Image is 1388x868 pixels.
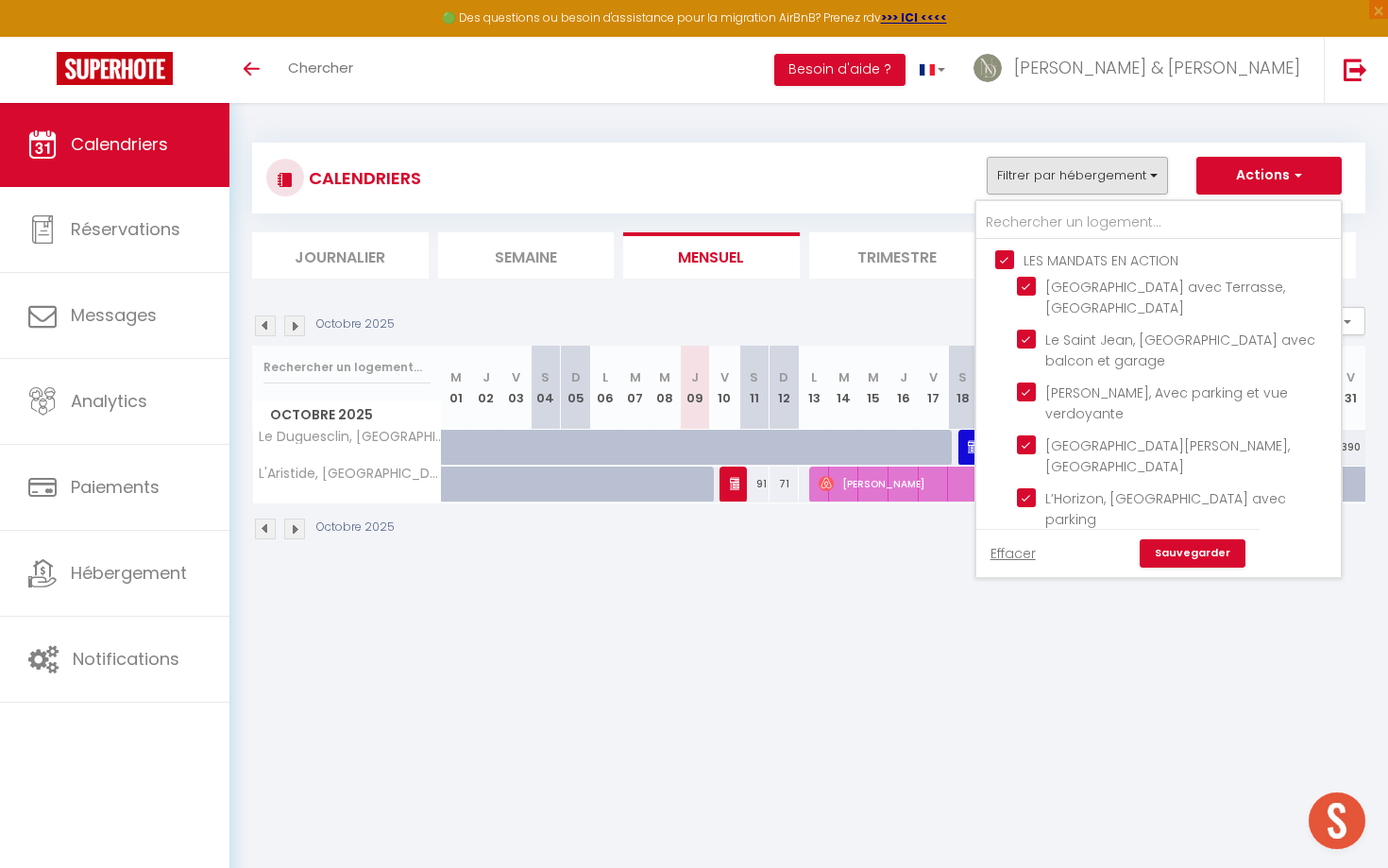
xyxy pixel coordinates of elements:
[680,346,710,430] th: 09
[450,368,462,386] abbr: M
[304,157,421,199] h3: CALENDRIERS
[838,368,850,386] abbr: M
[590,346,620,430] th: 06
[750,368,758,386] abbr: S
[976,206,1341,240] input: Rechercher un logement...
[858,346,889,430] th: 15
[1045,331,1315,370] span: Le Saint Jean, [GEOGRAPHIC_DATA] avec balcon et garage
[889,346,919,430] th: 16
[720,368,729,386] abbr: V
[71,217,180,241] span: Réservations
[1140,539,1245,568] a: Sauvegarder
[274,37,367,103] a: Chercher
[623,232,800,279] li: Mensuel
[482,368,490,386] abbr: J
[929,368,938,386] abbr: V
[770,346,800,430] th: 12
[958,368,967,386] abbr: S
[1346,368,1355,386] abbr: V
[442,346,472,430] th: 01
[1344,58,1367,81] img: logout
[253,401,441,429] span: Octobre 2025
[779,368,788,386] abbr: D
[881,9,947,26] a: >>> ICI <<<<
[868,368,879,386] abbr: M
[730,466,740,502] span: Installation Départ proprio
[541,368,550,386] abbr: S
[987,157,1168,195] button: Filtrer par hébergement
[512,368,520,386] abbr: V
[959,37,1324,103] a: ... [PERSON_NAME] & [PERSON_NAME]
[739,346,770,430] th: 11
[774,54,906,86] button: Besoin d'aide ?
[1014,56,1300,79] span: [PERSON_NAME] & [PERSON_NAME]
[71,561,187,585] span: Hébergement
[256,430,445,444] span: Le Duguesclin, [GEOGRAPHIC_DATA]
[973,54,1002,82] img: ...
[316,315,395,333] p: Octobre 2025
[252,232,429,279] li: Journalier
[770,467,800,502] div: 71
[288,58,353,77] span: Chercher
[501,346,532,430] th: 03
[256,467,445,481] span: L'Aristide, [GEOGRAPHIC_DATA] avec balcon
[948,346,978,430] th: 18
[471,346,501,430] th: 02
[799,346,829,430] th: 13
[316,519,395,536] p: Octobre 2025
[739,467,770,502] div: 91
[571,368,581,386] abbr: D
[1045,383,1288,423] span: [PERSON_NAME], Avec parking et vue verdoyante
[1335,346,1365,430] th: 31
[650,346,680,430] th: 08
[819,466,1131,502] span: [PERSON_NAME]
[829,346,859,430] th: 14
[990,543,1036,564] a: Effacer
[1045,489,1286,529] span: L’Horizon, [GEOGRAPHIC_DATA] avec parking
[602,368,608,386] abbr: L
[809,232,986,279] li: Trimestre
[620,346,651,430] th: 07
[1196,157,1342,195] button: Actions
[531,346,561,430] th: 04
[71,475,160,499] span: Paiements
[1045,278,1285,317] span: [GEOGRAPHIC_DATA] avec Terrasse, [GEOGRAPHIC_DATA]
[1309,792,1365,849] div: Ouvrir le chat
[968,429,978,465] span: Installation appartement Départ proprio
[1335,430,1365,465] div: 390
[263,350,431,384] input: Rechercher un logement...
[974,199,1343,579] div: Filtrer par hébergement
[1045,436,1290,476] span: [GEOGRAPHIC_DATA][PERSON_NAME], [GEOGRAPHIC_DATA]
[57,52,173,85] img: Super Booking
[691,368,699,386] abbr: J
[73,647,179,671] span: Notifications
[438,232,615,279] li: Semaine
[900,368,907,386] abbr: J
[561,346,591,430] th: 05
[71,303,157,327] span: Messages
[811,368,817,386] abbr: L
[71,389,147,413] span: Analytics
[659,368,670,386] abbr: M
[919,346,949,430] th: 17
[71,132,168,156] span: Calendriers
[630,368,641,386] abbr: M
[710,346,740,430] th: 10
